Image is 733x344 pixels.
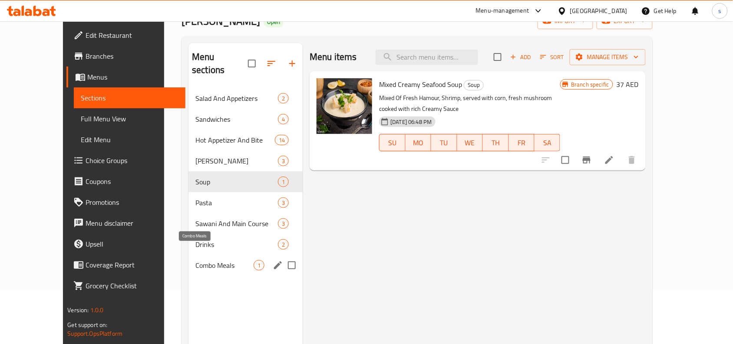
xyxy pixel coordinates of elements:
a: Coverage Report [66,254,185,275]
button: Manage items [570,49,646,65]
span: Soup [195,177,278,187]
div: items [278,177,289,187]
span: Combo Meals [195,260,254,271]
div: items [278,156,289,166]
div: Pasta [195,197,278,208]
div: Open [264,17,284,27]
span: Select section [489,48,507,66]
span: Select all sections [243,54,261,73]
span: 1.0.0 [90,304,104,316]
span: import [545,16,586,27]
span: 14 [275,136,288,144]
span: TU [435,137,453,149]
span: SA [538,137,557,149]
span: FR [512,137,531,149]
span: Promotions [86,197,178,207]
h2: Menu items [310,50,357,63]
h6: 37 AED [617,78,639,90]
span: 1 [278,178,288,186]
span: 3 [278,199,288,207]
span: Sort [540,52,564,62]
a: Support.OpsPlatform [67,328,122,339]
div: items [275,135,289,145]
span: Manage items [577,52,639,63]
span: Drinks [195,239,278,250]
span: export [604,16,646,27]
input: search [376,50,478,65]
button: SA [535,134,560,151]
span: Open [264,18,284,26]
span: Menu disclaimer [86,218,178,228]
span: Sort items [535,50,570,64]
a: Edit Restaurant [66,25,185,46]
div: items [278,93,289,104]
span: Sawani And Main Course [195,218,278,229]
span: Select to update [556,151,575,169]
button: FR [509,134,535,151]
div: [GEOGRAPHIC_DATA] [570,6,627,16]
span: 3 [278,157,288,165]
div: Pasta3 [188,192,303,213]
div: Salad And Appetizers2 [188,88,303,109]
span: Full Menu View [81,114,178,124]
a: Branches [66,46,185,67]
nav: Menu sections [188,84,303,279]
span: Hot Appetizer And Bite [195,135,275,145]
div: Combo Meals1edit [188,255,303,276]
span: Coupons [86,176,178,187]
span: MO [409,137,428,149]
div: Tajin Fakarah [195,156,278,166]
span: Soup [464,80,483,90]
span: Sandwiches [195,114,278,124]
button: SU [379,134,405,151]
button: Branch-specific-item [576,150,597,170]
a: Menus [66,67,185,87]
span: Grocery Checklist [86,281,178,291]
span: s [718,6,721,16]
span: Edit Restaurant [86,30,178,40]
div: Sandwiches4 [188,109,303,130]
span: 1 [254,261,264,270]
button: delete [621,150,642,170]
button: Add section [282,53,303,74]
span: Version: [67,304,89,316]
p: Mixed Of Fresh Hamour, Shrimp, served with corn, fresh mushroom cooked with rich Creamy Sauce [379,93,560,114]
span: Add item [507,50,535,64]
span: Add [509,52,532,62]
span: Sections [81,93,178,103]
span: [PERSON_NAME] [195,156,278,166]
span: Branch specific [568,80,612,89]
span: [DATE] 06:48 PM [387,118,435,126]
span: Salad And Appetizers [195,93,278,104]
span: TH [486,137,505,149]
span: Get support on: [67,319,107,331]
div: Hot Appetizer And Bite14 [188,130,303,150]
span: Edit Menu [81,134,178,145]
span: 4 [278,115,288,124]
button: WE [457,134,483,151]
div: Sawani And Main Course3 [188,213,303,234]
a: Grocery Checklist [66,275,185,296]
div: Menu-management [476,6,529,16]
div: Soup1 [188,171,303,192]
a: Edit menu item [604,155,614,165]
button: Add [507,50,535,64]
a: Choice Groups [66,150,185,171]
img: Mixed Creamy Seafood Soup [317,78,372,134]
span: Coverage Report [86,260,178,270]
button: Sort [538,50,566,64]
a: Menu disclaimer [66,213,185,234]
span: Sort sections [261,53,282,74]
div: items [278,114,289,124]
button: MO [406,134,431,151]
a: Sections [74,87,185,108]
span: 2 [278,240,288,249]
div: [PERSON_NAME]3 [188,150,303,171]
span: SU [383,137,402,149]
button: TU [431,134,457,151]
a: Full Menu View [74,108,185,129]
